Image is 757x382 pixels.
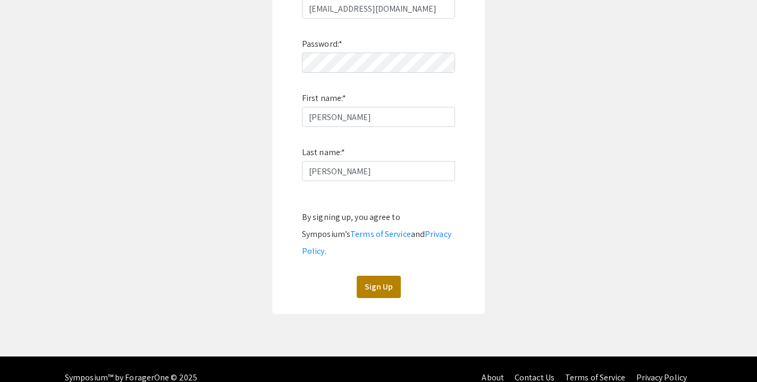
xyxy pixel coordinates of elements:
[357,276,401,298] button: Sign Up
[302,36,342,53] label: Password:
[8,334,45,374] iframe: Chat
[302,228,451,257] a: Privacy Policy
[302,144,345,161] label: Last name:
[302,90,346,107] label: First name:
[350,228,411,240] a: Terms of Service
[302,209,455,260] div: By signing up, you agree to Symposium’s and .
